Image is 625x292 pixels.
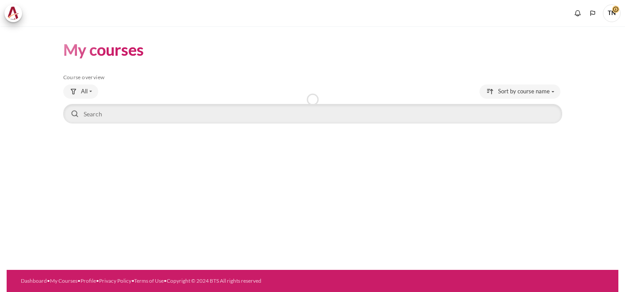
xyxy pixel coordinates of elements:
[63,39,144,60] h1: My courses
[586,7,599,20] button: Languages
[7,26,618,138] section: Content
[603,4,621,22] a: User menu
[99,277,131,284] a: Privacy Policy
[498,87,550,96] span: Sort by course name
[167,277,261,284] a: Copyright © 2024 BTS All rights reserved
[50,277,77,284] a: My Courses
[21,277,343,285] div: • • • • •
[63,85,98,99] button: Grouping drop-down menu
[63,74,562,81] h5: Course overview
[571,7,584,20] div: Show notification window with no new notifications
[21,277,47,284] a: Dashboard
[134,277,164,284] a: Terms of Use
[4,4,27,22] a: Architeck Architeck
[479,85,560,99] button: Sorting drop-down menu
[81,87,88,96] span: All
[63,104,562,123] input: Search
[7,7,19,20] img: Architeck
[63,85,562,125] div: Course overview controls
[603,4,621,22] span: TN
[81,277,96,284] a: Profile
